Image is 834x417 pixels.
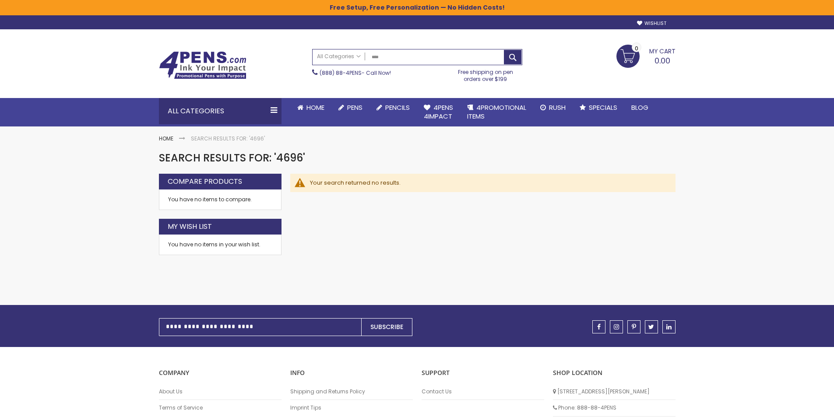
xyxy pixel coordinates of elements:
li: Phone: 888-88-4PENS [553,400,676,416]
p: COMPANY [159,369,282,377]
a: twitter [645,320,658,333]
span: All Categories [317,53,361,60]
div: You have no items to compare. [159,189,282,210]
p: Support [422,369,544,377]
span: - Call Now! [320,69,391,77]
span: Search results for: '4696' [159,151,305,165]
li: [STREET_ADDRESS][PERSON_NAME] [553,384,676,400]
a: All Categories [313,49,365,64]
p: SHOP LOCATION [553,369,676,377]
span: 4PROMOTIONAL ITEMS [467,103,526,121]
span: 4Pens 4impact [424,103,453,121]
a: (888) 88-4PENS [320,69,362,77]
div: Free shipping on pen orders over $199 [449,65,522,83]
a: Contact Us [422,388,544,395]
span: facebook [597,324,601,330]
a: Terms of Service [159,404,282,411]
span: Pens [347,103,362,112]
span: twitter [648,324,654,330]
a: Wishlist [637,20,666,27]
a: About Us [159,388,282,395]
a: Blog [624,98,655,117]
div: All Categories [159,98,282,124]
a: linkedin [662,320,676,333]
a: pinterest [627,320,640,333]
a: instagram [610,320,623,333]
a: 4PROMOTIONALITEMS [460,98,533,126]
span: Blog [631,103,648,112]
p: INFO [290,369,413,377]
strong: Search results for: '4696' [191,135,265,142]
span: Rush [549,103,566,112]
span: instagram [614,324,619,330]
span: Specials [589,103,617,112]
a: facebook [592,320,605,333]
span: Pencils [385,103,410,112]
img: 4Pens Custom Pens and Promotional Products [159,51,246,79]
a: Pens [331,98,369,117]
strong: My Wish List [168,222,212,231]
span: Subscribe [370,322,403,331]
button: Subscribe [361,318,412,336]
span: pinterest [632,324,636,330]
strong: Compare Products [168,177,242,186]
span: linkedin [666,324,672,330]
a: 4Pens4impact [417,98,460,126]
a: Home [159,135,173,142]
a: Home [290,98,331,117]
a: Imprint Tips [290,404,413,411]
a: Shipping and Returns Policy [290,388,413,395]
a: 0.00 0 [616,45,676,67]
span: 0.00 [655,55,670,66]
div: You have no items in your wish list. [168,241,272,248]
a: Specials [573,98,624,117]
a: Rush [533,98,573,117]
div: Your search returned no results. [310,179,667,187]
span: 0 [635,44,638,53]
span: Home [306,103,324,112]
a: Pencils [369,98,417,117]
